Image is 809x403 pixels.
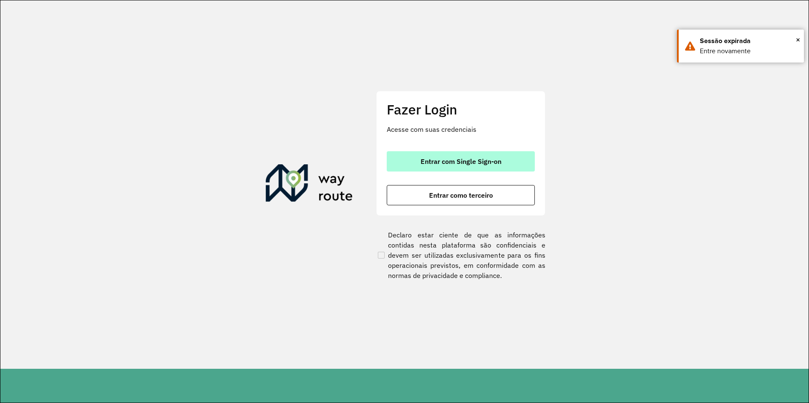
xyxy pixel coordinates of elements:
[387,185,535,205] button: button
[700,46,798,56] div: Entre novamente
[266,164,353,205] img: Roteirizador AmbevTech
[387,151,535,172] button: button
[387,124,535,134] p: Acesse com suas credenciais
[429,192,493,199] span: Entrar como terceiro
[700,36,798,46] div: Sessão expirada
[796,33,800,46] button: Close
[796,33,800,46] span: ×
[421,158,501,165] span: Entrar com Single Sign-on
[387,101,535,117] h2: Fazer Login
[376,230,545,280] label: Declaro estar ciente de que as informações contidas nesta plataforma são confidenciais e devem se...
